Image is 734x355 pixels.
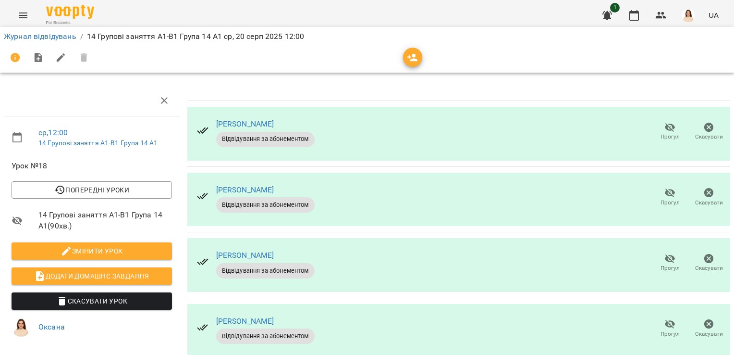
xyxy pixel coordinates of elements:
[650,316,689,342] button: Прогул
[38,209,172,232] span: 14 Групові заняття А1-В1 Група 14 А1 ( 90 хв. )
[682,9,695,22] img: 76124efe13172d74632d2d2d3678e7ed.png
[216,119,274,128] a: [PERSON_NAME]
[80,31,83,42] li: /
[87,31,305,42] p: 14 Групові заняття А1-В1 Група 14 А1 ср, 20 серп 2025 12:00
[689,250,728,277] button: Скасувати
[661,264,680,272] span: Прогул
[709,10,719,20] span: UA
[695,133,723,141] span: Скасувати
[216,135,315,143] span: Відвідування за абонементом
[695,264,723,272] span: Скасувати
[12,160,172,172] span: Урок №18
[689,316,728,342] button: Скасувати
[19,184,164,196] span: Попередні уроки
[38,322,65,331] a: Оксана
[19,245,164,257] span: Змінити урок
[12,242,172,260] button: Змінити урок
[38,128,68,137] a: ср , 12:00
[216,201,315,209] span: Відвідування за абонементом
[46,5,94,19] img: Voopty Logo
[46,20,94,26] span: For Business
[12,317,31,337] img: 76124efe13172d74632d2d2d3678e7ed.png
[12,267,172,285] button: Додати домашнє завдання
[650,184,689,211] button: Прогул
[216,332,315,341] span: Відвідування за абонементом
[650,250,689,277] button: Прогул
[216,185,274,194] a: [PERSON_NAME]
[661,330,680,338] span: Прогул
[38,139,158,147] a: 14 Групові заняття А1-В1 Група 14 А1
[4,32,76,41] a: Журнал відвідувань
[689,184,728,211] button: Скасувати
[650,118,689,145] button: Прогул
[19,270,164,282] span: Додати домашнє завдання
[12,292,172,310] button: Скасувати Урок
[4,31,730,42] nav: breadcrumb
[689,118,728,145] button: Скасувати
[12,181,172,199] button: Попередні уроки
[705,6,722,24] button: UA
[610,3,620,13] span: 1
[695,330,723,338] span: Скасувати
[216,251,274,260] a: [PERSON_NAME]
[216,317,274,326] a: [PERSON_NAME]
[216,266,315,275] span: Відвідування за абонементом
[19,295,164,307] span: Скасувати Урок
[661,199,680,207] span: Прогул
[695,199,723,207] span: Скасувати
[12,4,35,27] button: Menu
[661,133,680,141] span: Прогул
